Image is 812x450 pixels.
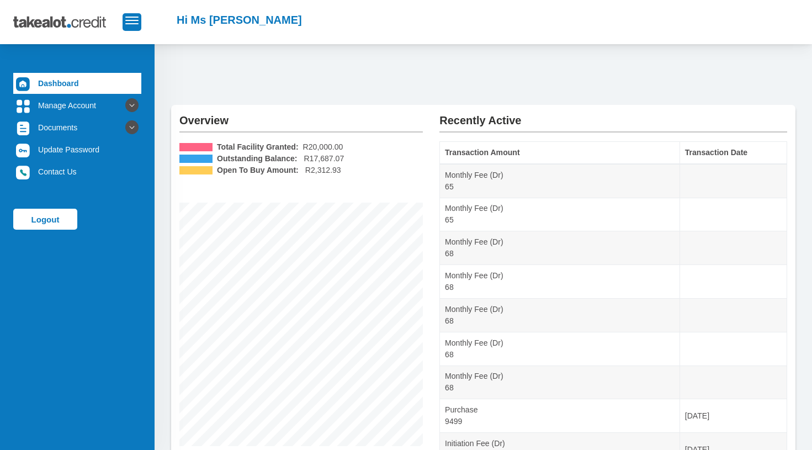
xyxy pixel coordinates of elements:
td: Purchase 9499 [440,399,680,433]
td: Monthly Fee (Dr) 68 [440,265,680,299]
span: R20,000.00 [303,141,343,153]
b: Total Facility Granted: [217,141,299,153]
span: R2,312.93 [305,165,341,176]
a: Dashboard [13,73,141,94]
b: Outstanding Balance: [217,153,298,165]
a: Manage Account [13,95,141,116]
a: Documents [13,117,141,138]
img: takealot_credit_logo.svg [13,8,123,36]
span: R17,687.07 [304,153,344,165]
a: Update Password [13,139,141,160]
td: Monthly Fee (Dr) 68 [440,332,680,366]
td: Monthly Fee (Dr) 65 [440,164,680,198]
h2: Overview [179,105,423,127]
th: Transaction Amount [440,142,680,164]
td: Monthly Fee (Dr) 68 [440,366,680,399]
a: Logout [13,209,77,230]
td: Monthly Fee (Dr) 65 [440,198,680,231]
td: Monthly Fee (Dr) 68 [440,298,680,332]
b: Open To Buy Amount: [217,165,299,176]
h2: Hi Ms [PERSON_NAME] [177,13,302,27]
td: Monthly Fee (Dr) 68 [440,231,680,265]
h2: Recently Active [439,105,787,127]
th: Transaction Date [680,142,787,164]
td: [DATE] [680,399,787,433]
a: Contact Us [13,161,141,182]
